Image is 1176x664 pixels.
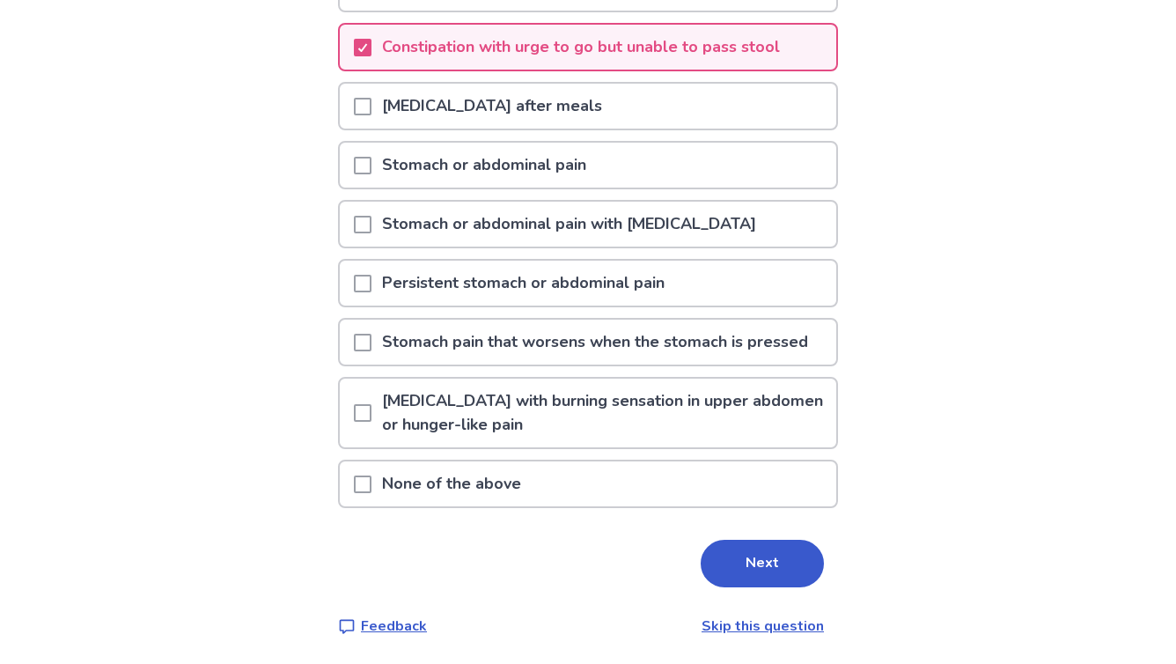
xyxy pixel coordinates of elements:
p: Stomach pain that worsens when the stomach is pressed [371,320,819,365]
a: Feedback [338,616,427,637]
p: Constipation with urge to go but unable to pass stool [371,25,790,70]
p: Persistent stomach or abdominal pain [371,261,675,306]
p: [MEDICAL_DATA] after meals [371,84,613,129]
p: [MEDICAL_DATA] with burning sensation in upper abdomen or hunger-like pain [371,379,836,447]
p: None of the above [371,461,532,506]
button: Next [701,540,824,587]
p: Stomach or abdominal pain with [MEDICAL_DATA] [371,202,767,247]
a: Skip this question [702,616,824,636]
p: Feedback [361,616,427,637]
p: Stomach or abdominal pain [371,143,597,188]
